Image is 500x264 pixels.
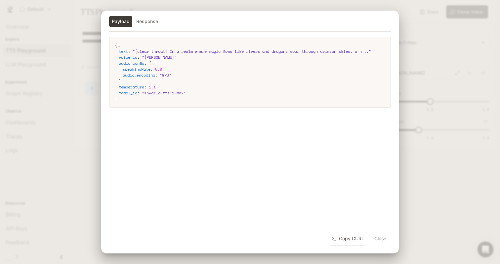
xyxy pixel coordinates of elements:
[119,84,385,90] div: :
[119,90,385,96] div: :
[329,232,367,246] button: Copy CURL
[115,96,117,102] span: }
[109,16,132,27] button: Payload
[149,84,156,90] span: 1.1
[119,49,128,54] span: text
[119,60,144,66] span: audio_config
[149,60,151,66] span: {
[142,54,177,60] span: " [PERSON_NAME] "
[155,66,162,72] span: 0.9
[160,72,171,78] span: " MP3 "
[119,90,137,96] span: model_id
[115,43,117,48] span: {
[123,66,385,72] div: :
[119,54,385,60] div: :
[119,60,385,84] div: :
[123,72,155,78] span: audio_encoding
[119,54,137,60] span: voice_id
[134,16,161,27] button: Response
[123,66,150,72] span: speakingRate
[119,49,385,54] div: :
[123,72,385,78] div: :
[119,78,121,84] span: }
[142,90,186,96] span: " inworld-tts-1-max "
[119,84,144,90] span: temperature
[370,232,391,245] button: Close
[133,49,371,54] span: " [clear_throat] In a realm where magic flows like rivers and dragons soar through crimson skies,...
